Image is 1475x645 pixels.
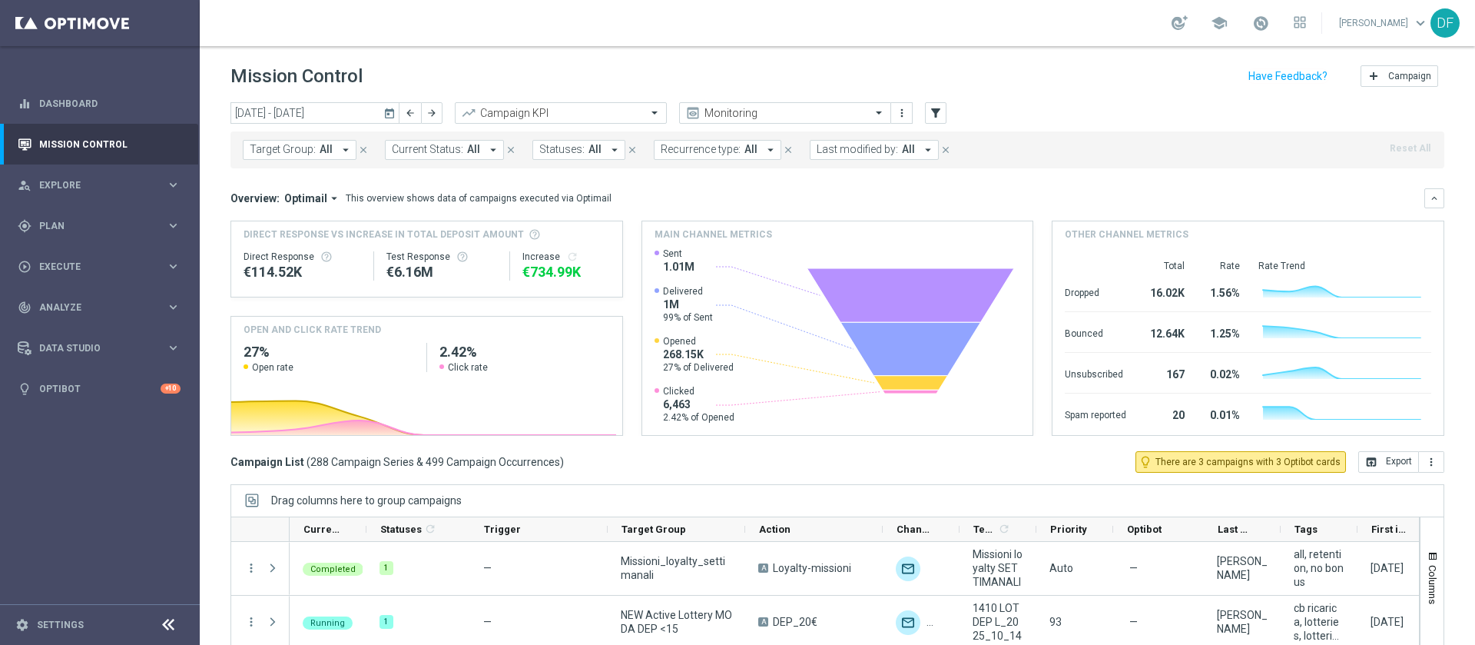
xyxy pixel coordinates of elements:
button: Last modified by: All arrow_drop_down [810,140,939,160]
i: track_changes [18,301,31,314]
button: more_vert [244,615,258,629]
div: Data Studio [18,341,166,355]
i: refresh [566,251,578,263]
span: Recurrence type: [661,143,741,156]
div: 1.25% [1203,320,1240,344]
span: Opened [663,335,734,347]
span: Last modified by: [817,143,898,156]
button: play_circle_outline Execute keyboard_arrow_right [17,261,181,273]
span: 2.42% of Opened [663,411,734,424]
h1: Mission Control [230,65,363,88]
span: — [1129,615,1138,629]
button: close [625,141,639,158]
span: All [744,143,757,156]
span: Trigger [484,524,521,535]
div: €6,158,603 [386,263,497,281]
button: close [939,141,953,158]
div: Spam reported [1065,401,1126,426]
span: — [483,562,492,574]
i: refresh [424,523,436,535]
i: arrow_forward [426,108,437,118]
div: 1.56% [1203,279,1240,304]
div: €114,515 [244,263,361,281]
div: Row Groups [271,494,462,507]
span: 6,463 [663,397,734,411]
i: close [627,145,638,155]
i: gps_fixed [18,219,31,233]
h2: 27% [244,343,414,361]
button: close [781,141,795,158]
span: Running [310,618,345,628]
span: cb ricarica, lotteries, lotterie, up selling, talent [1294,601,1344,643]
span: 1.01M [663,260,694,274]
span: ) [560,455,564,469]
i: trending_up [461,105,476,121]
i: open_in_browser [1365,456,1377,468]
span: All [902,143,915,156]
div: This overview shows data of campaigns executed via Optimail [346,191,612,205]
span: Direct Response VS Increase In Total Deposit Amount [244,228,524,241]
div: 1 [380,615,393,629]
button: Data Studio keyboard_arrow_right [17,342,181,354]
div: Unsubscribed [1065,361,1126,385]
div: Optibot [18,368,181,409]
span: 1410 LOTDEP L_2025_10_14 [973,601,1023,643]
span: There are 3 campaigns with 3 Optibot cards [1155,455,1341,469]
i: more_vert [1425,456,1437,468]
span: Loyalty-missioni [773,561,851,575]
i: close [358,145,369,155]
span: Action [759,524,791,535]
ng-select: Campaign KPI [455,102,667,124]
i: today [383,106,397,120]
div: Dashboard [18,83,181,124]
span: Target Group: [250,143,316,156]
div: 14 Oct 2025, Tuesday [1371,615,1404,629]
span: school [1211,15,1228,32]
button: close [504,141,518,158]
a: Settings [37,620,84,630]
div: Mission Control [17,138,181,151]
button: Current Status: All arrow_drop_down [385,140,504,160]
a: Dashboard [39,83,181,124]
button: person_search Explore keyboard_arrow_right [17,179,181,191]
span: All [588,143,602,156]
h4: Other channel metrics [1065,228,1188,241]
span: All [467,143,480,156]
span: Plan [39,221,166,231]
span: Campaign [1388,71,1431,81]
i: keyboard_arrow_right [166,259,181,274]
span: ( [307,455,310,469]
i: keyboard_arrow_right [166,341,181,355]
div: 12.64K [1145,320,1185,344]
div: Bounced [1065,320,1126,344]
input: Have Feedback? [1248,71,1327,81]
i: close [783,145,794,155]
i: arrow_drop_down [339,143,353,157]
button: add Campaign [1361,65,1438,87]
div: Analyze [18,301,166,314]
button: lightbulb Optibot +10 [17,383,181,395]
span: Target Group [621,524,686,535]
button: Statuses: All arrow_drop_down [532,140,625,160]
div: Mission Control [18,124,181,165]
span: Execute [39,262,166,271]
button: more_vert [1419,451,1444,473]
button: track_changes Analyze keyboard_arrow_right [17,301,181,314]
div: 20 [1145,401,1185,426]
span: 93 [1049,616,1062,628]
div: Plan [18,219,166,233]
i: preview [685,105,701,121]
span: Clicked [663,385,734,397]
span: Tags [1294,524,1318,535]
span: — [483,616,492,628]
i: more_vert [244,561,258,575]
input: Select date range [230,102,399,124]
button: equalizer Dashboard [17,98,181,110]
span: Priority [1050,524,1087,535]
span: Open rate [252,361,293,374]
span: DEP_20€ [773,615,817,629]
span: First in Range [1371,524,1408,535]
